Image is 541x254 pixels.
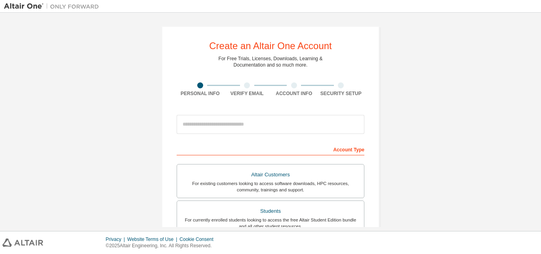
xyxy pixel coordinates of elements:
div: Security Setup [318,90,365,97]
div: Personal Info [177,90,224,97]
div: For existing customers looking to access software downloads, HPC resources, community, trainings ... [182,180,359,193]
div: Altair Customers [182,169,359,180]
div: Cookie Consent [179,236,218,243]
p: © 2025 Altair Engineering, Inc. All Rights Reserved. [106,243,218,249]
div: Verify Email [224,90,271,97]
div: Account Type [177,143,364,155]
div: Website Terms of Use [127,236,179,243]
img: altair_logo.svg [2,239,43,247]
div: For Free Trials, Licenses, Downloads, Learning & Documentation and so much more. [219,55,323,68]
div: Privacy [106,236,127,243]
div: Account Info [270,90,318,97]
div: For currently enrolled students looking to access the free Altair Student Edition bundle and all ... [182,217,359,229]
div: Create an Altair One Account [209,41,332,51]
div: Students [182,206,359,217]
img: Altair One [4,2,103,10]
